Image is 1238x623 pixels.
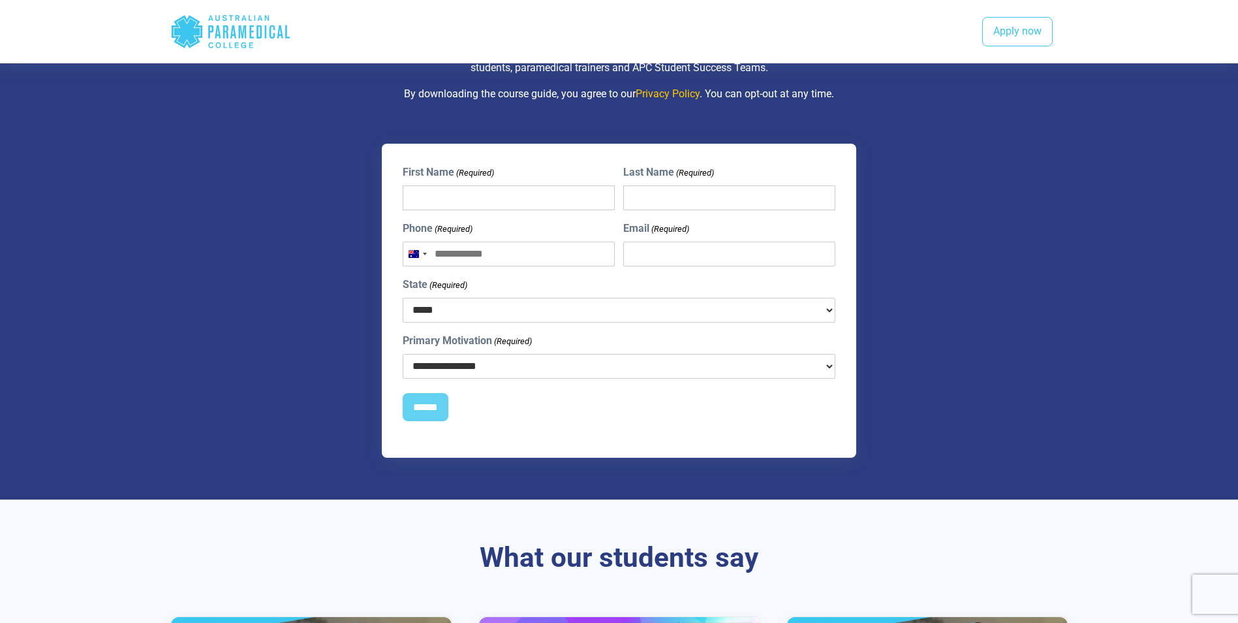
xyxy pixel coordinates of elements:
p: By downloading the course guide, you agree to our . You can opt-out at any time. [238,86,1001,102]
span: (Required) [455,167,494,180]
span: (Required) [433,223,472,236]
label: Primary Motivation [403,333,532,349]
span: (Required) [651,223,690,236]
label: Last Name [623,165,714,180]
label: First Name [403,165,494,180]
a: Apply now [982,17,1053,47]
label: State [403,277,467,293]
h3: What our students say [238,541,1001,575]
span: (Required) [493,335,532,348]
button: Selected country [403,242,431,266]
span: (Required) [675,167,715,180]
div: Australian Paramedical College [170,10,291,53]
label: Phone [403,221,472,236]
span: (Required) [428,279,467,292]
label: Email [623,221,689,236]
a: Privacy Policy [636,88,700,100]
